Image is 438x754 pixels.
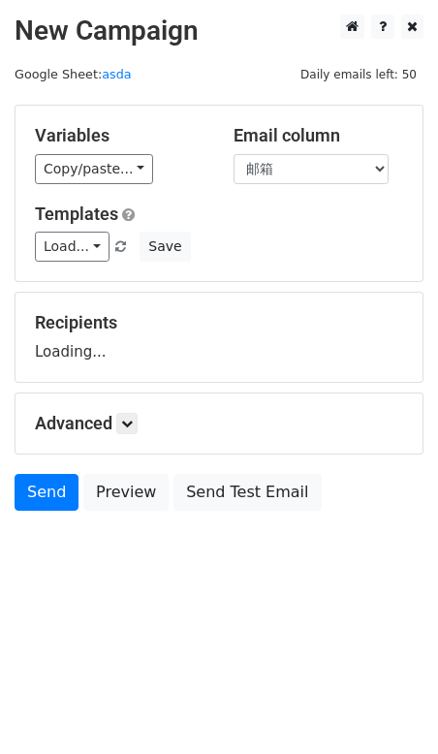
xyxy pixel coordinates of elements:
[35,232,109,262] a: Load...
[294,64,423,85] span: Daily emails left: 50
[35,204,118,224] a: Templates
[294,67,423,81] a: Daily emails left: 50
[15,67,132,81] small: Google Sheet:
[35,125,204,146] h5: Variables
[102,67,131,81] a: asda
[35,154,153,184] a: Copy/paste...
[15,15,423,47] h2: New Campaign
[140,232,190,262] button: Save
[35,312,403,362] div: Loading...
[15,474,78,511] a: Send
[173,474,321,511] a: Send Test Email
[35,312,403,333] h5: Recipients
[35,413,403,434] h5: Advanced
[83,474,169,511] a: Preview
[234,125,403,146] h5: Email column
